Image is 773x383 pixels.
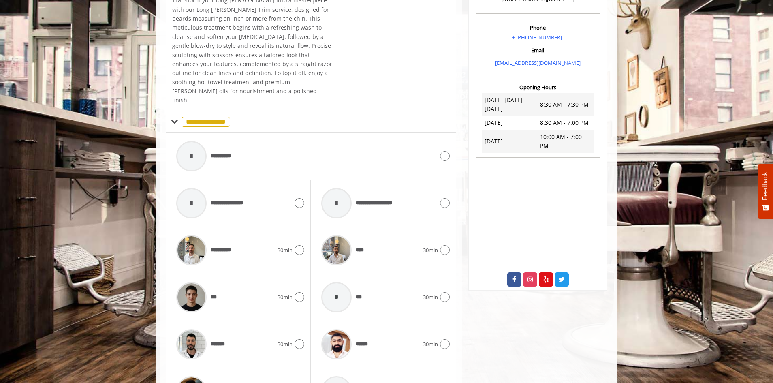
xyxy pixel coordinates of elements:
span: 30min [423,246,438,255]
h3: Phone [478,25,598,30]
span: 30min [423,340,438,349]
span: 30min [278,246,293,255]
td: 8:30 AM - 7:00 PM [538,116,594,130]
td: [DATE] [482,116,538,130]
td: 10:00 AM - 7:00 PM [538,130,594,153]
button: Feedback - Show survey [758,164,773,219]
a: [EMAIL_ADDRESS][DOMAIN_NAME] [495,59,581,66]
td: [DATE] [482,130,538,153]
a: + [PHONE_NUMBER]. [512,34,563,41]
td: [DATE] [DATE] [DATE] [482,93,538,116]
h3: Email [478,47,598,53]
h3: Opening Hours [476,84,600,90]
span: 30min [278,340,293,349]
td: 8:30 AM - 7:30 PM [538,93,594,116]
span: Feedback [762,172,769,200]
span: 30min [278,293,293,302]
span: 30min [423,293,438,302]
